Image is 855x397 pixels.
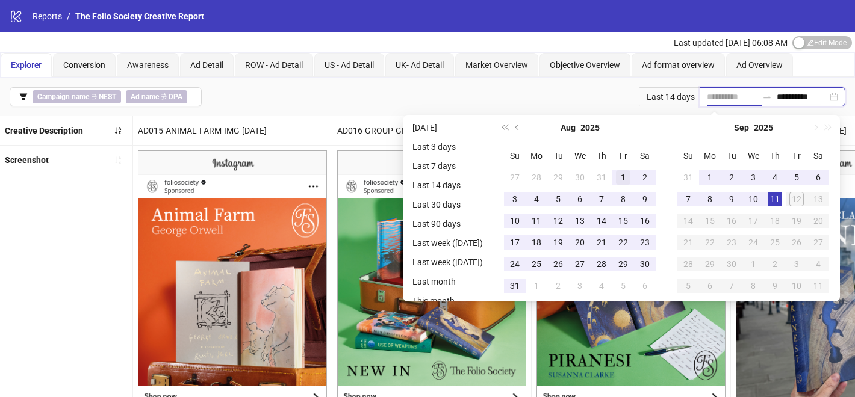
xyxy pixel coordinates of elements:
div: 9 [768,279,782,293]
td: 2025-09-09 [721,188,742,210]
td: 2025-08-09 [634,188,656,210]
td: 2025-09-16 [721,210,742,232]
td: 2025-10-08 [742,275,764,297]
div: 29 [703,257,717,271]
div: 10 [746,192,760,206]
div: 23 [638,235,652,250]
div: 22 [616,235,630,250]
div: 6 [573,192,587,206]
span: Conversion [63,60,105,70]
div: 6 [811,170,825,185]
td: 2025-09-25 [764,232,786,253]
span: Awareness [127,60,169,70]
div: 22 [703,235,717,250]
th: We [569,145,591,167]
div: 21 [594,235,609,250]
th: Su [677,145,699,167]
div: 23 [724,235,739,250]
div: 31 [594,170,609,185]
div: 5 [789,170,804,185]
span: to [762,92,772,102]
td: 2025-10-11 [807,275,829,297]
span: sort-ascending [114,156,122,164]
div: 11 [529,214,544,228]
span: sort-ascending [114,126,122,135]
b: Screenshot [5,155,49,165]
td: 2025-08-20 [569,232,591,253]
td: 2025-09-07 [677,188,699,210]
td: 2025-09-06 [807,167,829,188]
td: 2025-09-05 [612,275,634,297]
div: 1 [746,257,760,271]
th: Th [764,145,786,167]
div: 13 [811,192,825,206]
td: 2025-09-28 [677,253,699,275]
span: ROW - Ad Detail [245,60,303,70]
td: 2025-09-02 [721,167,742,188]
td: 2025-08-31 [677,167,699,188]
div: 4 [529,192,544,206]
td: 2025-08-12 [547,210,569,232]
td: 2025-09-02 [547,275,569,297]
th: Sa [807,145,829,167]
td: 2025-07-27 [504,167,526,188]
th: Mo [526,145,547,167]
div: 8 [616,192,630,206]
td: 2025-09-15 [699,210,721,232]
div: 4 [811,257,825,271]
td: 2025-09-21 [677,232,699,253]
td: 2025-09-12 [786,188,807,210]
td: 2025-08-27 [569,253,591,275]
td: 2025-09-14 [677,210,699,232]
div: 17 [746,214,760,228]
div: 25 [768,235,782,250]
span: Ad Overview [736,60,783,70]
td: 2025-08-23 [634,232,656,253]
div: 3 [508,192,522,206]
div: 12 [551,214,565,228]
div: 31 [681,170,695,185]
td: 2025-09-01 [699,167,721,188]
td: 2025-09-08 [699,188,721,210]
div: 12 [789,192,804,206]
div: 5 [616,279,630,293]
div: 3 [789,257,804,271]
div: 13 [573,214,587,228]
td: 2025-09-23 [721,232,742,253]
td: 2025-08-30 [634,253,656,275]
div: 10 [508,214,522,228]
span: The Folio Society Creative Report [75,11,204,21]
button: Choose a month [561,115,576,140]
div: 4 [768,170,782,185]
td: 2025-10-02 [764,253,786,275]
td: 2025-09-30 [721,253,742,275]
td: 2025-10-03 [786,253,807,275]
td: 2025-10-04 [807,253,829,275]
td: 2025-08-14 [591,210,612,232]
div: 1 [616,170,630,185]
td: 2025-09-13 [807,188,829,210]
div: 18 [768,214,782,228]
td: 2025-09-04 [764,167,786,188]
div: 30 [724,257,739,271]
li: [DATE] [408,120,488,135]
td: 2025-08-17 [504,232,526,253]
div: 7 [724,279,739,293]
td: 2025-09-27 [807,232,829,253]
div: 16 [638,214,652,228]
li: / [67,10,70,23]
td: 2025-10-10 [786,275,807,297]
div: 28 [681,257,695,271]
b: Creative Description [5,126,83,135]
td: 2025-10-01 [742,253,764,275]
div: 10 [789,279,804,293]
div: 16 [724,214,739,228]
div: 31 [508,279,522,293]
td: 2025-08-13 [569,210,591,232]
td: 2025-09-03 [742,167,764,188]
td: 2025-08-28 [591,253,612,275]
div: 28 [594,257,609,271]
div: 24 [508,257,522,271]
td: 2025-08-01 [612,167,634,188]
div: 9 [638,192,652,206]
